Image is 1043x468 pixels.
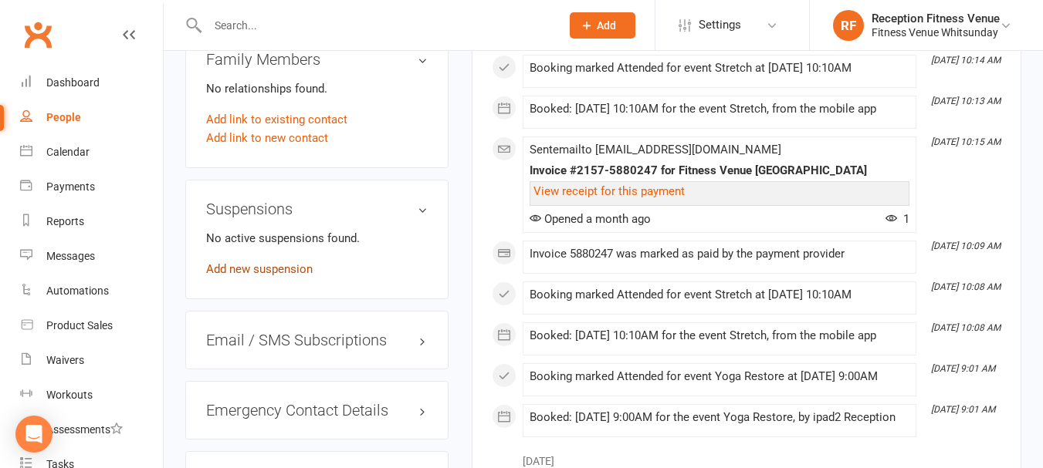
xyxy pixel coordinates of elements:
[931,55,1001,66] i: [DATE] 10:14 AM
[46,389,93,401] div: Workouts
[206,332,428,348] h3: Email / SMS Subscriptions
[931,281,1001,292] i: [DATE] 10:08 AM
[20,308,163,343] a: Product Sales
[20,100,163,135] a: People
[699,8,741,42] span: Settings
[931,241,1001,251] i: [DATE] 10:09 AM
[46,146,90,158] div: Calendar
[15,416,52,453] div: Open Intercom Messenger
[931,363,995,374] i: [DATE] 9:01 AM
[46,354,84,366] div: Waivers
[931,136,1001,147] i: [DATE] 10:15 AM
[530,411,909,424] div: Booked: [DATE] 9:00AM for the event Yoga Restore, by ipad2 Reception
[533,184,685,198] a: View receipt for this payment
[20,170,163,204] a: Payments
[931,322,1001,333] i: [DATE] 10:08 AM
[20,239,163,274] a: Messages
[20,204,163,239] a: Reports
[206,51,428,68] h3: Family Members
[46,215,84,227] div: Reports
[530,143,781,157] span: Sent email to [EMAIL_ADDRESS][DOMAIN_NAME]
[530,212,651,226] span: Opened a month ago
[886,212,909,226] span: 1
[46,180,95,193] div: Payments
[530,370,909,383] div: Booking marked Attended for event Yoga Restore at [DATE] 9:00AM
[206,200,428,217] h3: Suspensions
[20,66,163,100] a: Dashboard
[530,62,909,75] div: Booking marked Attended for event Stretch at [DATE] 10:10AM
[530,329,909,342] div: Booked: [DATE] 10:10AM for the event Stretch, from the mobile app
[530,164,909,177] div: Invoice #2157-5880247 for Fitness Venue [GEOGRAPHIC_DATA]
[46,76,100,89] div: Dashboard
[530,247,909,261] div: Invoice 5880247 was marked as paid by the payment provider
[20,135,163,170] a: Calendar
[206,79,428,98] p: No relationships found.
[570,12,635,39] button: Add
[20,343,163,378] a: Waivers
[46,423,123,436] div: Assessments
[20,412,163,447] a: Assessments
[931,96,1001,106] i: [DATE] 10:13 AM
[597,19,616,32] span: Add
[206,110,347,129] a: Add link to existing contact
[530,288,909,301] div: Booking marked Attended for event Stretch at [DATE] 10:10AM
[931,404,995,415] i: [DATE] 9:01 AM
[20,274,163,308] a: Automations
[833,10,864,41] div: RF
[872,12,1000,25] div: Reception Fitness Venue
[46,111,81,123] div: People
[46,285,109,297] div: Automations
[872,25,1000,39] div: Fitness Venue Whitsunday
[206,262,313,276] a: Add new suspension
[19,15,57,54] a: Clubworx
[20,378,163,412] a: Workouts
[206,129,328,147] a: Add link to new contact
[46,250,95,262] div: Messages
[530,103,909,116] div: Booked: [DATE] 10:10AM for the event Stretch, from the mobile app
[203,15,550,36] input: Search...
[46,319,113,332] div: Product Sales
[206,229,428,247] p: No active suspensions found.
[206,402,428,419] h3: Emergency Contact Details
